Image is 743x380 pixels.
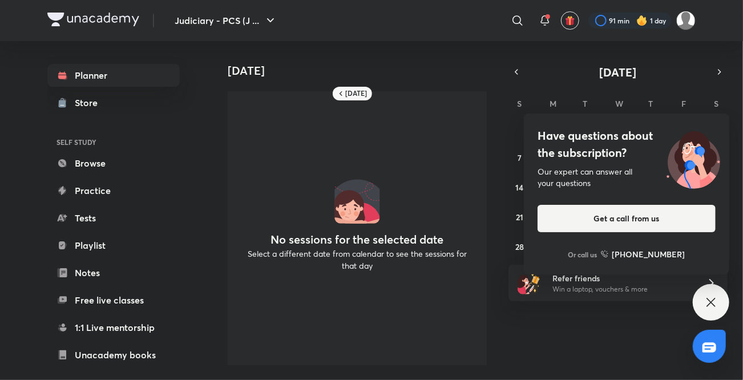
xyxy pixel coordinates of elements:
[47,179,180,202] a: Practice
[241,248,473,272] p: Select a different date from calendar to see the sessions for that day
[538,127,716,161] h4: Have questions about the subscription?
[583,98,588,109] abbr: Tuesday
[538,205,716,232] button: Get a call from us
[47,64,180,87] a: Planner
[75,96,104,110] div: Store
[334,178,380,224] img: No events
[518,98,522,109] abbr: Sunday
[524,64,712,80] button: [DATE]
[538,166,716,189] div: Our expert can answer all your questions
[47,132,180,152] h6: SELF STUDY
[600,64,637,80] span: [DATE]
[47,261,180,284] a: Notes
[228,64,496,78] h4: [DATE]
[47,207,180,229] a: Tests
[601,248,685,260] a: [PHONE_NUMBER]
[565,15,575,26] img: avatar
[511,208,529,226] button: September 21, 2025
[636,15,648,26] img: streak
[714,98,718,109] abbr: Saturday
[47,152,180,175] a: Browse
[681,98,686,109] abbr: Friday
[511,148,529,167] button: September 7, 2025
[47,234,180,257] a: Playlist
[47,91,180,114] a: Store
[511,237,529,256] button: September 28, 2025
[550,98,556,109] abbr: Monday
[168,9,284,32] button: Judiciary - PCS (J ...
[516,212,523,223] abbr: September 21, 2025
[515,241,524,252] abbr: September 28, 2025
[615,98,623,109] abbr: Wednesday
[552,272,693,284] h6: Refer friends
[47,343,180,366] a: Unacademy books
[47,289,180,312] a: Free live classes
[518,272,540,294] img: referral
[47,13,139,29] a: Company Logo
[516,182,524,193] abbr: September 14, 2025
[345,89,367,98] h6: [DATE]
[511,178,529,196] button: September 14, 2025
[518,152,522,163] abbr: September 7, 2025
[568,249,597,260] p: Or call us
[612,248,685,260] h6: [PHONE_NUMBER]
[271,233,444,246] h4: No sessions for the selected date
[676,11,696,30] img: Shivangee Singh
[47,13,139,26] img: Company Logo
[561,11,579,30] button: avatar
[657,127,729,189] img: ttu_illustration_new.svg
[47,316,180,339] a: 1:1 Live mentorship
[648,98,653,109] abbr: Thursday
[552,284,693,294] p: Win a laptop, vouchers & more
